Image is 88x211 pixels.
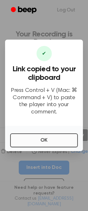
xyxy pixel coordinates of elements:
p: Press Control + V (Mac: ⌘ Command + V) to paste the player into your comment. [10,87,78,116]
a: Beep [6,4,42,16]
h3: Link copied to your clipboard [10,65,78,82]
div: ✔ [37,46,52,61]
a: Log Out [51,3,82,18]
button: OK [10,133,78,147]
